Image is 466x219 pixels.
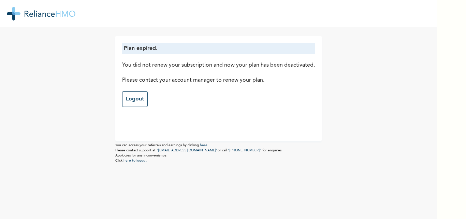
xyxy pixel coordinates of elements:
p: Please contact your account manager to renew your plan. [122,76,315,84]
p: Plan expired. [124,44,313,53]
p: Please contact support at or call for enquires. Apologies for any inconvenience. [115,148,322,158]
a: here to logout [123,159,147,162]
img: RelianceHMO [7,7,75,20]
a: "[PHONE_NUMBER]" [228,149,261,152]
a: Logout [122,91,148,107]
p: You did not renew your subscription and now your plan has been deactivated. [122,61,315,69]
a: "[EMAIL_ADDRESS][DOMAIN_NAME]" [157,149,218,152]
p: You can access your referrals and earnings by clicking [115,143,322,148]
p: Click [115,158,322,163]
a: here [200,143,207,147]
